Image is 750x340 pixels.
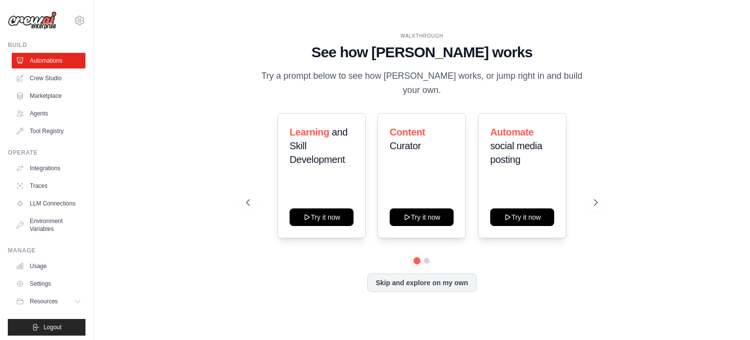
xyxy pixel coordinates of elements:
span: Resources [30,297,58,305]
span: Curator [390,140,421,151]
a: Marketplace [12,88,85,104]
button: Skip and explore on my own [367,273,476,292]
button: Try it now [390,208,454,226]
button: Try it now [490,208,554,226]
div: Manage [8,247,85,254]
a: Agents [12,106,85,121]
span: Logout [43,323,62,331]
button: Logout [8,319,85,336]
a: Usage [12,258,85,274]
div: WALKTHROUGH [246,32,598,40]
h1: See how [PERSON_NAME] works [246,44,598,61]
span: Learning [290,127,329,137]
div: Operate [8,149,85,157]
span: social media posting [490,140,542,165]
a: Environment Variables [12,213,85,237]
img: Logo [8,11,57,30]
span: and Skill Development [290,127,348,165]
a: Integrations [12,160,85,176]
a: LLM Connections [12,196,85,211]
a: Automations [12,53,85,68]
a: Tool Registry [12,123,85,139]
div: Build [8,41,85,49]
a: Settings [12,276,85,292]
button: Resources [12,294,85,309]
a: Traces [12,178,85,194]
span: Automate [490,127,534,137]
a: Crew Studio [12,70,85,86]
p: Try a prompt below to see how [PERSON_NAME] works, or jump right in and build your own. [258,69,586,98]
button: Try it now [290,208,354,226]
span: Content [390,127,425,137]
